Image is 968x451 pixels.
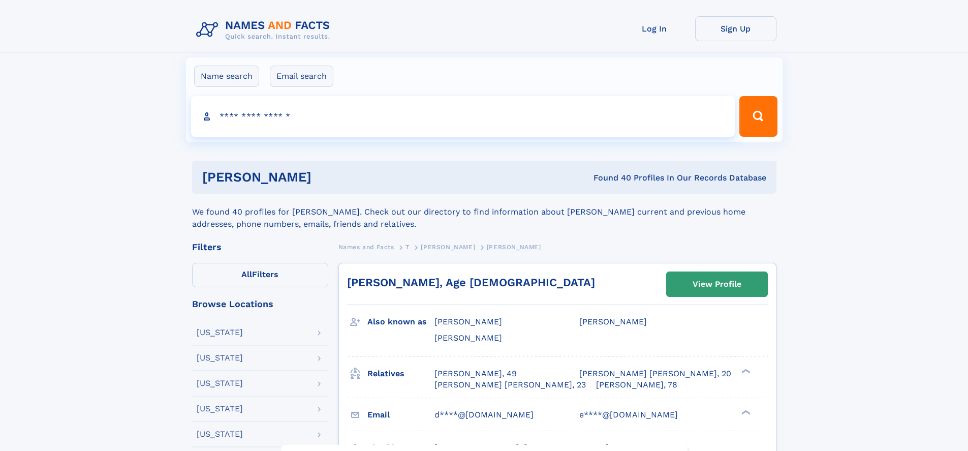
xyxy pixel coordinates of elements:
[452,172,766,184] div: Found 40 Profiles In Our Records Database
[241,269,252,279] span: All
[192,16,338,44] img: Logo Names and Facts
[434,379,586,390] a: [PERSON_NAME] [PERSON_NAME], 23
[347,276,595,289] a: [PERSON_NAME], Age [DEMOGRAPHIC_DATA]
[202,171,453,184] h1: [PERSON_NAME]
[434,317,502,326] span: [PERSON_NAME]
[191,96,735,137] input: search input
[194,66,259,87] label: Name search
[434,333,502,343] span: [PERSON_NAME]
[192,263,328,287] label: Filters
[596,379,677,390] a: [PERSON_NAME], 78
[421,240,475,253] a: [PERSON_NAME]
[197,328,243,337] div: [US_STATE]
[192,194,776,230] div: We found 40 profiles for [PERSON_NAME]. Check out our directory to find information about [PERSON...
[695,16,776,41] a: Sign Up
[614,16,695,41] a: Log In
[693,273,741,296] div: View Profile
[405,244,410,251] span: T
[338,240,394,253] a: Names and Facts
[197,379,243,387] div: [US_STATE]
[197,430,243,438] div: [US_STATE]
[667,272,767,296] a: View Profile
[405,240,410,253] a: T
[421,244,475,251] span: [PERSON_NAME]
[192,299,328,309] div: Browse Locations
[739,368,751,374] div: ❯
[739,409,751,415] div: ❯
[579,317,647,326] span: [PERSON_NAME]
[739,96,777,137] button: Search Button
[367,365,434,382] h3: Relatives
[270,66,333,87] label: Email search
[487,244,541,251] span: [PERSON_NAME]
[367,406,434,424] h3: Email
[367,313,434,330] h3: Also known as
[197,354,243,362] div: [US_STATE]
[434,368,517,379] a: [PERSON_NAME], 49
[579,368,731,379] a: [PERSON_NAME] [PERSON_NAME], 20
[197,405,243,413] div: [US_STATE]
[192,243,328,252] div: Filters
